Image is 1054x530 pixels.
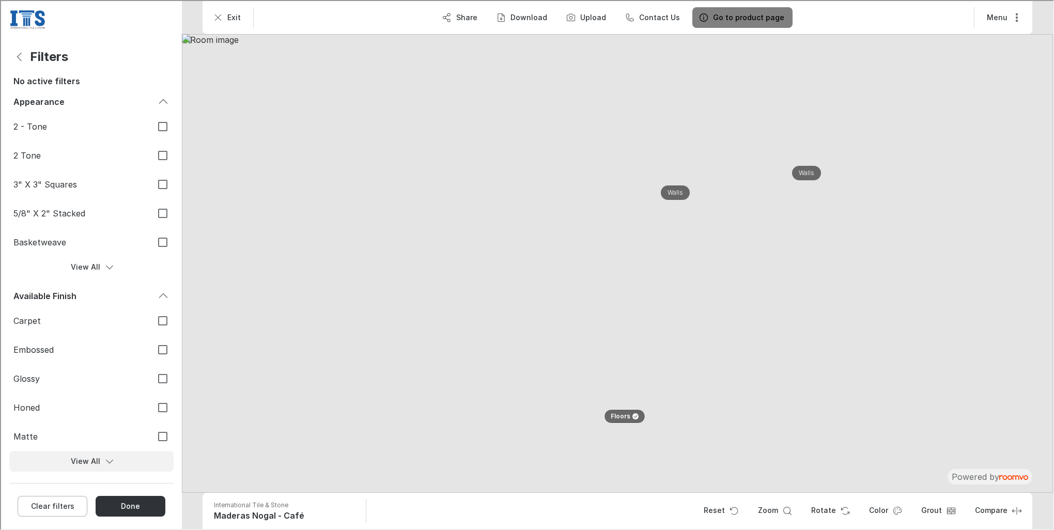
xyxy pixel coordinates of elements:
button: More actions [978,6,1027,27]
button: Show more filter options for Style [8,256,173,276]
div: Filters menu [8,37,173,528]
span: Embossed [12,343,143,354]
span: 2 - Tone [12,120,143,131]
p: Share [455,11,476,22]
p: Walls [667,188,682,196]
button: Show more filter options for Species [8,450,173,471]
button: Close the filters menu [95,495,164,516]
p: Floors [610,411,629,420]
p: Walls [798,168,813,177]
span: Honed [12,401,143,412]
button: Open groove dropdown [912,500,962,520]
p: Download [509,11,546,22]
img: Logo representing International Tile & Stone. [8,8,45,29]
button: Enter compare mode [966,500,1027,520]
div: Appearance [12,95,156,106]
p: Powered by [951,470,1027,481]
span: Glossy [12,372,143,383]
button: Zoom room image [749,500,798,520]
div: Available Finish [12,289,156,301]
button: Rotate Surface [802,500,856,520]
p: Contact Us [638,11,679,22]
p: Exit [226,11,240,22]
div: Appearance [8,90,173,111]
button: Back [8,45,29,66]
p: Go to product page [712,11,783,22]
span: 5/8" X 2" Stacked [12,207,143,218]
button: Exit [206,6,248,27]
a: Go to International Tile & Stone's website. [8,8,45,29]
button: Walls [791,165,820,179]
button: Contact Us [617,6,687,27]
h6: No active filters [12,74,79,86]
span: Carpet [12,314,143,325]
button: Reset product [694,500,745,520]
div: Available Finish [8,285,173,305]
button: Share [435,6,485,27]
button: Walls [660,184,689,199]
div: The visualizer is powered by Roomvo. [951,470,1027,481]
span: Matte [12,430,143,441]
span: 2 Tone [12,149,143,160]
h6: Maderas Nogal - Café [213,509,358,520]
button: Go to product page [691,6,792,27]
label: Upload [579,11,605,22]
button: Download [489,6,554,27]
img: Room image [181,33,1052,492]
button: Floors [603,408,644,423]
button: Clear filters [17,495,86,516]
button: Show details for Maderas Nogal [210,499,361,521]
button: Upload a picture of your room [559,6,613,27]
button: Open color dialog [860,500,908,520]
img: roomvo_wordmark.svg [998,474,1027,479]
span: Basketweave [12,236,143,247]
h4: Filters [29,49,67,64]
span: 3" X 3" Squares [12,178,143,189]
p: International Tile & Stone [213,500,287,509]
